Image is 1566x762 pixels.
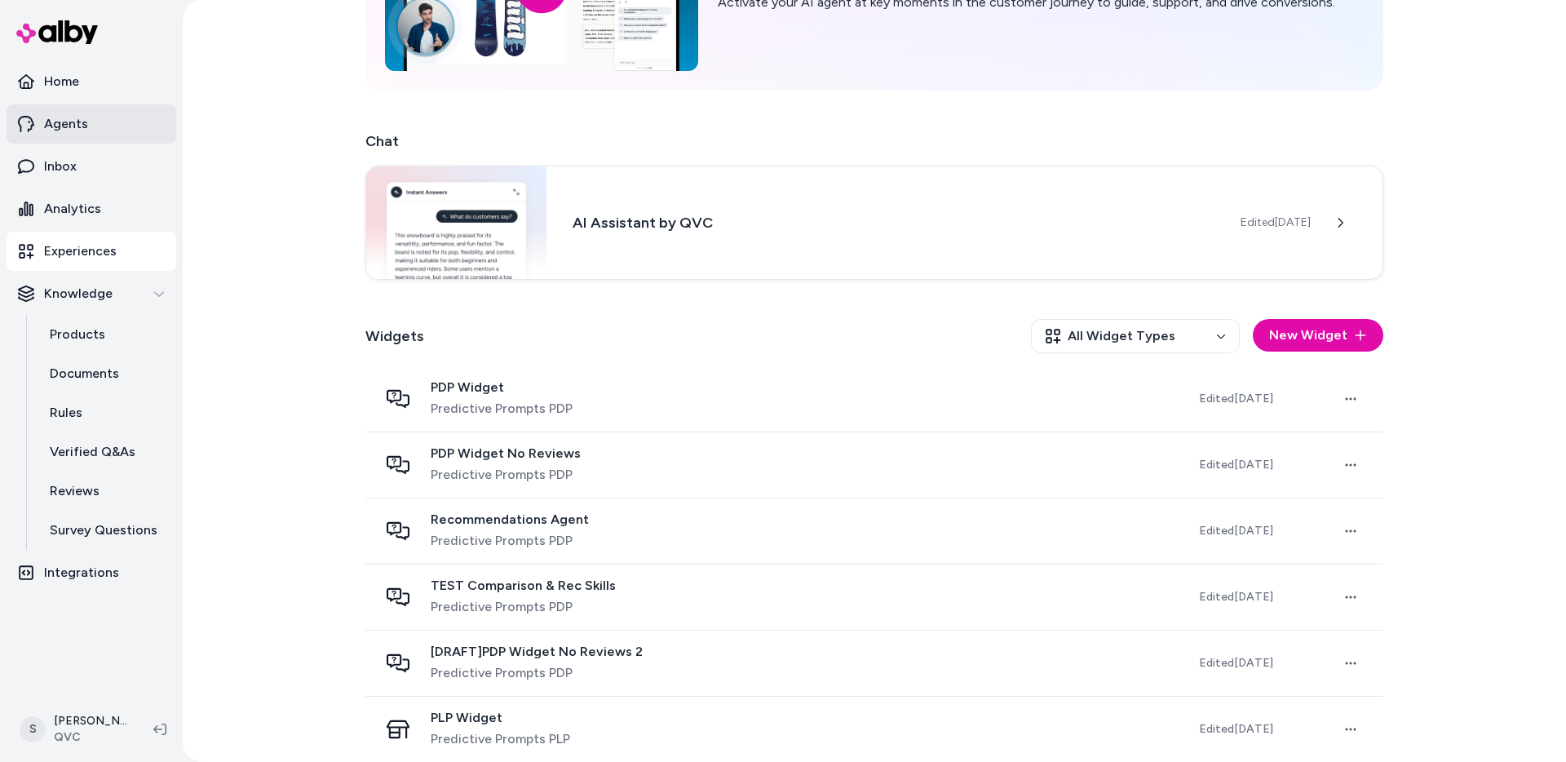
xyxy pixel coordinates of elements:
[431,512,589,528] span: Recommendations Agent
[7,553,176,592] a: Integrations
[1199,590,1273,604] span: Edited [DATE]
[431,531,589,551] span: Predictive Prompts PDP
[50,481,100,501] p: Reviews
[44,199,101,219] p: Analytics
[7,232,176,271] a: Experiences
[431,729,570,749] span: Predictive Prompts PLP
[1031,319,1240,353] button: All Widget Types
[365,130,1383,153] h2: Chat
[50,364,119,383] p: Documents
[7,189,176,228] a: Analytics
[431,578,616,594] span: TEST Comparison & Rec Skills
[7,147,176,186] a: Inbox
[431,597,616,617] span: Predictive Prompts PDP
[44,563,119,583] p: Integrations
[33,315,176,354] a: Products
[1199,524,1273,538] span: Edited [DATE]
[33,393,176,432] a: Rules
[365,325,424,348] h2: Widgets
[431,399,573,419] span: Predictive Prompts PDP
[33,472,176,511] a: Reviews
[33,511,176,550] a: Survey Questions
[1199,392,1273,405] span: Edited [DATE]
[44,157,77,176] p: Inbox
[33,354,176,393] a: Documents
[1199,458,1273,472] span: Edited [DATE]
[366,166,546,279] img: Chat widget
[20,716,46,742] span: S
[1253,319,1383,352] button: New Widget
[50,403,82,423] p: Rules
[1199,656,1273,670] span: Edited [DATE]
[44,284,113,303] p: Knowledge
[431,445,581,462] span: PDP Widget No Reviews
[365,166,1383,280] a: Chat widgetAI Assistant by QVCEdited[DATE]
[50,325,105,344] p: Products
[54,713,127,729] p: [PERSON_NAME]
[7,104,176,144] a: Agents
[7,274,176,313] button: Knowledge
[44,241,117,261] p: Experiences
[10,703,140,755] button: S[PERSON_NAME]QVC
[44,72,79,91] p: Home
[50,442,135,462] p: Verified Q&As
[1241,215,1311,231] span: Edited [DATE]
[431,644,643,660] span: [DRAFT]PDP Widget No Reviews 2
[44,114,88,134] p: Agents
[50,521,157,540] p: Survey Questions
[431,710,570,726] span: PLP Widget
[431,379,573,396] span: PDP Widget
[16,20,98,44] img: alby Logo
[54,729,127,746] span: QVC
[431,465,581,485] span: Predictive Prompts PDP
[573,211,1214,234] h3: AI Assistant by QVC
[33,432,176,472] a: Verified Q&As
[1199,722,1273,736] span: Edited [DATE]
[431,663,643,683] span: Predictive Prompts PDP
[7,62,176,101] a: Home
